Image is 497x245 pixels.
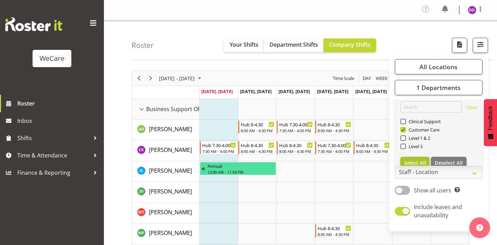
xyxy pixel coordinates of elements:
[452,38,467,53] button: Download a PDF of the roster according to the set date range.
[241,148,274,154] div: 8:00 AM - 4:30 PM
[132,182,199,203] td: Janine Grundler resource
[375,74,388,83] span: Week
[318,128,351,133] div: 8:00 AM - 4:30 PM
[201,88,233,94] span: [DATE], [DATE]
[315,120,353,134] div: Aleea Devenport"s event - Hub 8-4.30 Begin From Thursday, September 4, 2025 at 8:00:00 AM GMT+12:...
[149,229,192,237] a: [PERSON_NAME]
[318,121,351,128] div: Hub 8-4.30
[473,38,488,53] button: Filter Shifts
[277,120,314,134] div: Aleea Devenport"s event - Hub 7.30-4.00 Begin From Wednesday, September 3, 2025 at 7:30:00 AM GMT...
[416,83,461,92] span: 1 Departments
[241,121,274,128] div: Hub 8-4.30
[149,187,192,196] a: [PERSON_NAME]
[17,150,90,161] span: Time & Attendance
[315,224,353,237] div: Millie Pumphrey"s event - Hub 8-4.30 Begin From Thursday, September 4, 2025 at 8:00:00 AM GMT+12:...
[146,105,209,113] span: Business Support Office
[318,148,351,154] div: 7:30 AM - 4:00 PM
[356,148,390,154] div: 8:00 AM - 4:30 PM
[406,144,423,149] span: Level 3
[17,98,100,109] span: Roster
[149,125,192,133] a: [PERSON_NAME]
[278,88,310,94] span: [DATE], [DATE]
[354,141,391,154] div: Chloe Kim"s event - Hub 8-4.30 Begin From Friday, September 5, 2025 at 8:00:00 AM GMT+12:00 Ends ...
[132,203,199,224] td: Michelle Thomas resource
[468,6,476,14] img: demi-dumitrean10946.jpg
[332,74,355,83] span: Time Scale
[132,161,199,182] td: Isabel Simcox resource
[149,166,192,175] a: [PERSON_NAME]
[207,169,274,175] div: 12:00 AM - 11:59 PM
[476,224,483,231] img: help-xxl-2.png
[145,71,157,85] div: Next
[435,160,463,166] span: Deselect All
[467,104,477,112] a: Clear
[202,148,236,154] div: 7:30 AM - 4:00 PM
[207,162,274,169] div: Annual
[317,88,348,94] span: [DATE], [DATE]
[414,203,462,219] span: Include leaves and unavailability
[200,141,238,154] div: Chloe Kim"s event - Hub 7.30-4.00 Begin From Monday, September 1, 2025 at 7:30:00 AM GMT+12:00 En...
[487,106,494,130] span: Feedback
[230,41,258,48] span: Your Shifts
[375,74,389,83] button: Timeline Week
[318,232,351,237] div: 8:00 AM - 4:30 PM
[277,141,314,154] div: Chloe Kim"s event - Hub 8-4.30 Begin From Wednesday, September 3, 2025 at 8:00:00 AM GMT+12:00 En...
[238,141,276,154] div: Chloe Kim"s event - Hub 8-4.30 Begin From Tuesday, September 2, 2025 at 8:00:00 AM GMT+12:00 Ends...
[279,128,313,133] div: 7:30 AM - 4:00 PM
[17,116,100,126] span: Inbox
[5,17,62,31] img: Rosterit website logo
[395,59,482,74] button: All Locations
[149,208,192,216] span: [PERSON_NAME]
[132,224,199,244] td: Millie Pumphrey resource
[332,74,356,83] button: Time Scale
[315,141,353,154] div: Chloe Kim"s event - Hub 7.30-4.00 Begin From Thursday, September 4, 2025 at 7:30:00 AM GMT+12:00 ...
[200,162,276,175] div: Isabel Simcox"s event - Annual Begin From Friday, August 22, 2025 at 12:00:00 AM GMT+12:00 Ends A...
[134,74,144,83] button: Previous
[269,41,318,48] span: Department Shifts
[149,146,192,154] a: [PERSON_NAME]
[406,127,440,133] span: Customer Care
[158,74,195,83] span: [DATE] - [DATE]
[356,142,390,148] div: Hub 8-4.30
[146,74,156,83] button: Next
[419,63,458,71] span: All Locations
[279,148,313,154] div: 8:00 AM - 4:30 PM
[158,74,204,83] button: September 01 - 07, 2025
[240,88,272,94] span: [DATE], [DATE]
[362,74,372,83] button: Timeline Day
[395,80,482,95] button: 1 Departments
[279,142,313,148] div: Hub 8-4.30
[329,41,371,48] span: Company Shifts
[484,99,497,146] button: Feedback - Show survey
[279,121,313,128] div: Hub 7.30-4.00
[132,120,199,140] td: Aleea Devenport resource
[318,225,351,232] div: Hub 8-4.30
[149,208,192,216] a: [PERSON_NAME]
[323,38,376,52] button: Company Shifts
[264,38,323,52] button: Department Shifts
[39,53,64,64] div: WeCare
[202,142,236,148] div: Hub 7.30-4.00
[17,133,90,143] span: Shifts
[132,41,154,49] h4: Roster
[241,128,274,133] div: 8:00 AM - 4:30 PM
[431,157,467,169] button: Deselect All
[404,160,426,166] span: Select All
[241,142,274,148] div: Hub 8-4.30
[133,71,145,85] div: Previous
[400,101,462,112] input: Search
[149,188,192,195] span: [PERSON_NAME]
[406,119,441,124] span: Clinical Support
[132,140,199,161] td: Chloe Kim resource
[362,74,372,83] span: Day
[355,88,387,94] span: [DATE], [DATE]
[17,167,90,178] span: Finance & Reporting
[414,187,451,194] span: Show all users
[132,99,199,120] td: Business Support Office resource
[318,142,351,148] div: Hub 7.30-4.00
[400,157,430,169] button: Select All
[224,38,264,52] button: Your Shifts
